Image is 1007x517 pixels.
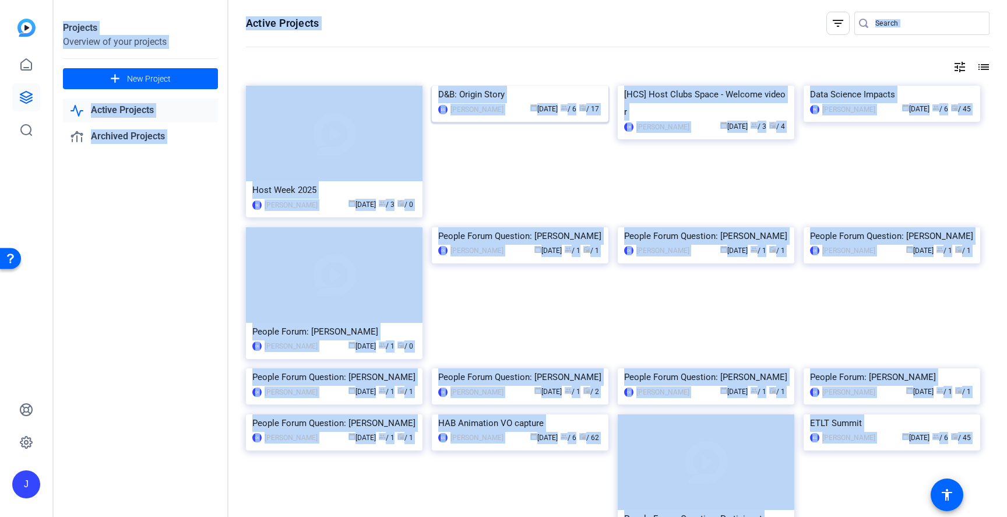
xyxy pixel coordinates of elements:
div: EG [438,105,448,114]
div: [PERSON_NAME] [265,340,318,352]
div: [PERSON_NAME] [636,386,689,398]
span: calendar_today [906,246,913,253]
div: [PERSON_NAME] [450,386,503,398]
span: calendar_today [348,433,355,440]
mat-icon: list [976,60,990,74]
span: calendar_today [720,246,727,253]
div: [PERSON_NAME] [265,432,318,444]
span: [DATE] [902,105,929,113]
div: CK [810,388,819,397]
div: People Forum Question: [PERSON_NAME] [810,227,974,245]
span: / 1 [936,388,952,396]
span: group [932,433,939,440]
span: / 4 [769,122,785,131]
div: People Forum Question: [PERSON_NAME] [252,368,416,386]
span: group [379,433,386,440]
span: radio [951,433,958,440]
span: calendar_today [906,387,913,394]
span: / 1 [379,388,395,396]
span: group [379,200,386,207]
span: calendar_today [720,387,727,394]
span: / 45 [951,434,971,442]
span: / 1 [769,247,785,255]
div: D&B: Origin Story [438,86,602,103]
mat-icon: accessibility [940,488,954,502]
div: [PERSON_NAME] [636,245,689,256]
img: blue-gradient.svg [17,19,36,37]
span: group [379,387,386,394]
span: radio [583,387,590,394]
div: [PERSON_NAME] [450,432,503,444]
span: radio [397,342,404,349]
span: / 1 [751,247,766,255]
div: ETLT Summit [810,414,974,432]
div: CB [624,122,633,132]
div: CK [810,246,819,255]
span: group [936,387,943,394]
div: CK [438,246,448,255]
span: / 1 [955,388,971,396]
div: [PERSON_NAME] [265,199,318,211]
span: group [751,387,758,394]
div: CK [624,388,633,397]
span: / 2 [583,388,599,396]
span: / 1 [583,247,599,255]
span: radio [579,433,586,440]
span: calendar_today [348,342,355,349]
span: [DATE] [530,105,558,113]
div: [PERSON_NAME] [822,245,875,256]
span: group [751,122,758,129]
span: / 1 [379,434,395,442]
div: CK [624,246,633,255]
span: calendar_today [530,104,537,111]
span: [DATE] [720,122,748,131]
span: calendar_today [348,200,355,207]
div: Overview of your projects [63,35,218,49]
span: [DATE] [902,434,929,442]
span: / 6 [561,434,576,442]
span: radio [583,246,590,253]
span: radio [951,104,958,111]
span: / 0 [397,201,413,209]
span: calendar_today [902,433,909,440]
span: [DATE] [530,434,558,442]
div: Data Science Impacts [810,86,974,103]
span: / 3 [379,201,395,209]
span: [DATE] [720,388,748,396]
div: CK [252,342,262,351]
div: SE [252,201,262,210]
div: CK [252,388,262,397]
div: People Forum: [PERSON_NAME] [252,323,416,340]
span: group [751,246,758,253]
span: / 1 [751,388,766,396]
span: group [561,433,568,440]
div: CK [252,433,262,442]
span: group [561,104,568,111]
div: [PERSON_NAME] [450,104,503,115]
span: / 1 [565,388,580,396]
input: Search [875,16,980,30]
div: People Forum Question: [PERSON_NAME] [438,368,602,386]
mat-icon: tune [953,60,967,74]
mat-icon: add [108,72,122,86]
span: / 1 [936,247,952,255]
span: radio [397,387,404,394]
span: calendar_today [534,387,541,394]
span: / 45 [951,105,971,113]
span: [DATE] [348,342,376,350]
span: group [379,342,386,349]
span: / 1 [955,247,971,255]
div: People Forum: [PERSON_NAME] [810,368,974,386]
span: calendar_today [348,387,355,394]
a: Active Projects [63,99,218,122]
span: [DATE] [906,247,934,255]
span: radio [579,104,586,111]
span: calendar_today [530,433,537,440]
span: [DATE] [720,247,748,255]
span: / 1 [397,434,413,442]
div: Host Week 2025 [252,181,416,199]
span: radio [397,200,404,207]
span: / 3 [751,122,766,131]
span: / 6 [932,105,948,113]
div: EG [810,433,819,442]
